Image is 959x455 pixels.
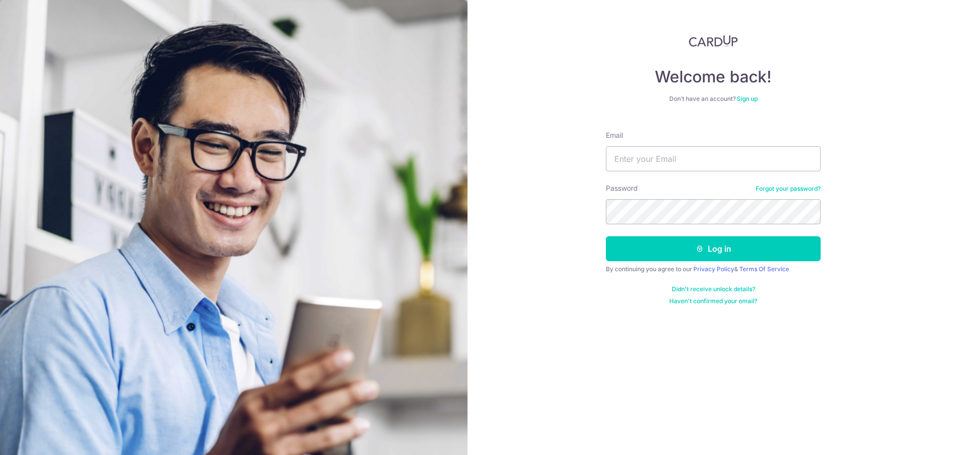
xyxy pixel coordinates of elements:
[606,130,623,140] label: Email
[606,67,821,87] h4: Welcome back!
[693,265,734,273] a: Privacy Policy
[606,146,821,171] input: Enter your Email
[606,265,821,273] div: By continuing you agree to our &
[739,265,789,273] a: Terms Of Service
[689,35,738,47] img: CardUp Logo
[669,297,757,305] a: Haven't confirmed your email?
[606,183,638,193] label: Password
[756,185,821,193] a: Forgot your password?
[737,95,758,102] a: Sign up
[672,285,755,293] a: Didn't receive unlock details?
[606,236,821,261] button: Log in
[606,95,821,103] div: Don’t have an account?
